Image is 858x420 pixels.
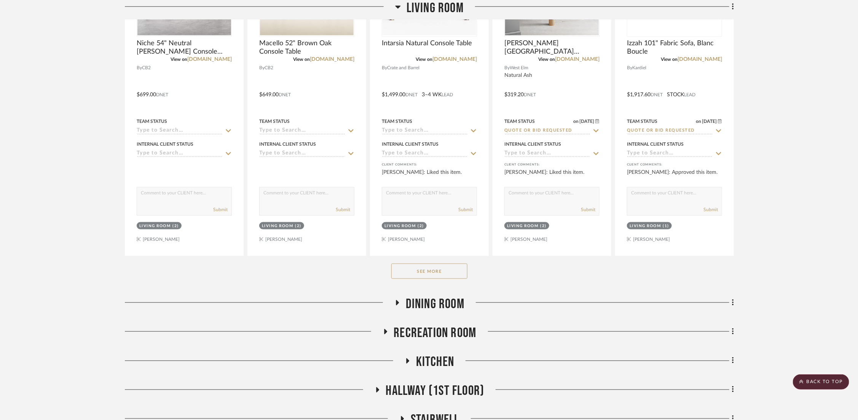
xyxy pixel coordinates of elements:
[627,127,713,135] input: Type to Search…
[406,296,464,312] span: Dining Room
[627,118,657,125] div: Team Status
[555,57,600,62] a: [DOMAIN_NAME]
[574,119,579,124] span: on
[173,223,179,229] div: (2)
[259,64,265,72] span: By
[627,150,713,157] input: Type to Search…
[630,223,661,229] div: Living Room
[663,223,670,229] div: (1)
[259,118,290,125] div: Team Status
[504,64,510,72] span: By
[504,169,600,184] div: [PERSON_NAME]: Liked this item.
[382,141,439,148] div: Internal Client Status
[416,354,454,371] span: Kitchen
[310,57,354,62] a: [DOMAIN_NAME]
[504,118,535,125] div: Team Status
[394,325,477,341] span: Recreation Room
[702,119,718,124] span: [DATE]
[262,223,293,229] div: Living Room
[293,57,310,62] span: View on
[295,223,302,229] div: (2)
[696,119,702,124] span: on
[137,39,232,56] span: Niche 54" Neutral [PERSON_NAME] Console Table
[187,57,232,62] a: [DOMAIN_NAME]
[391,264,467,279] button: See More
[336,206,350,213] button: Submit
[416,57,432,62] span: View on
[703,206,718,213] button: Submit
[259,127,345,135] input: Type to Search…
[538,57,555,62] span: View on
[142,64,151,72] span: CB2
[259,150,345,157] input: Type to Search…
[213,206,228,213] button: Submit
[382,169,477,184] div: [PERSON_NAME]: Liked this item.
[382,39,472,48] span: Intarsia Natural Console Table
[627,141,684,148] div: Internal Client Status
[504,127,590,135] input: Type to Search…
[387,64,419,72] span: Crate and Barrel
[510,64,528,72] span: West Elm
[418,223,424,229] div: (2)
[504,150,590,157] input: Type to Search…
[458,206,473,213] button: Submit
[541,223,547,229] div: (2)
[627,169,722,184] div: [PERSON_NAME]: Approved this item.
[627,64,632,72] span: By
[382,150,468,157] input: Type to Search…
[139,223,171,229] div: Living Room
[137,127,223,135] input: Type to Search…
[632,64,646,72] span: Kardiel
[265,64,273,72] span: CB2
[137,141,193,148] div: Internal Client Status
[171,57,187,62] span: View on
[627,39,722,56] span: Izzah 101" Fabric Sofa, Blanc Boucle
[137,118,167,125] div: Team Status
[137,64,142,72] span: By
[579,119,595,124] span: [DATE]
[507,223,539,229] div: Living Room
[793,374,849,390] scroll-to-top-button: BACK TO TOP
[382,127,468,135] input: Type to Search…
[661,57,678,62] span: View on
[581,206,595,213] button: Submit
[382,64,387,72] span: By
[384,223,416,229] div: Living Room
[382,118,412,125] div: Team Status
[137,150,223,157] input: Type to Search…
[504,141,561,148] div: Internal Client Status
[504,39,600,56] span: [PERSON_NAME][GEOGRAPHIC_DATA][PERSON_NAME] Floor Lamp (68")
[386,383,485,399] span: Hallway (1st Floor)
[678,57,722,62] a: [DOMAIN_NAME]
[432,57,477,62] a: [DOMAIN_NAME]
[259,39,354,56] span: Macello 52" Brown Oak Console Table
[259,141,316,148] div: Internal Client Status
